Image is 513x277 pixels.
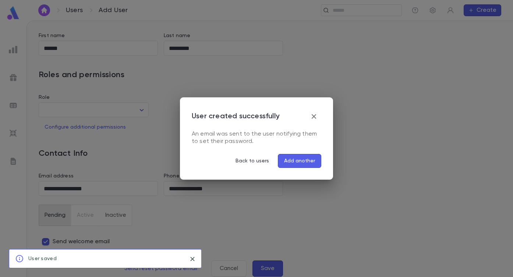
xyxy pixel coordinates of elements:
[192,112,279,121] p: User created successfully
[187,253,198,265] button: close
[278,154,321,168] button: Add another
[192,130,321,145] div: An email was sent to the user notifying them to set their password.
[230,154,275,168] button: Back to users
[28,252,57,266] div: User saved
